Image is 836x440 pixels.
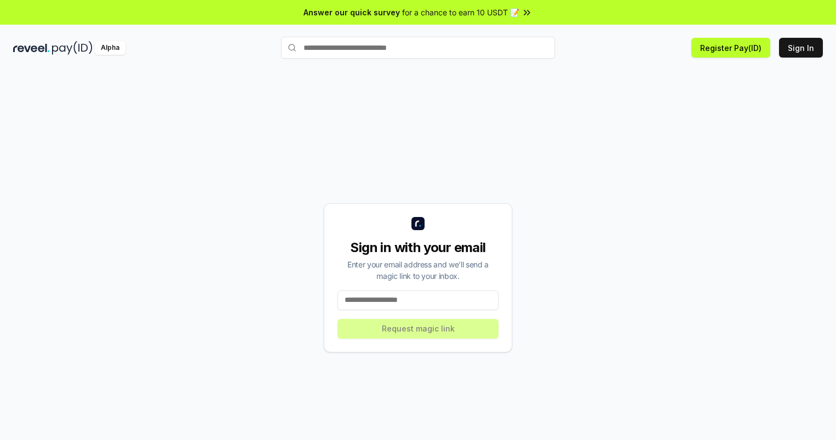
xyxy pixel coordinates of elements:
button: Sign In [779,38,823,58]
img: pay_id [52,41,93,55]
div: Sign in with your email [337,239,499,256]
button: Register Pay(ID) [691,38,770,58]
img: reveel_dark [13,41,50,55]
span: Answer our quick survey [304,7,400,18]
span: for a chance to earn 10 USDT 📝 [402,7,519,18]
div: Alpha [95,41,125,55]
div: Enter your email address and we’ll send a magic link to your inbox. [337,259,499,282]
img: logo_small [411,217,425,230]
